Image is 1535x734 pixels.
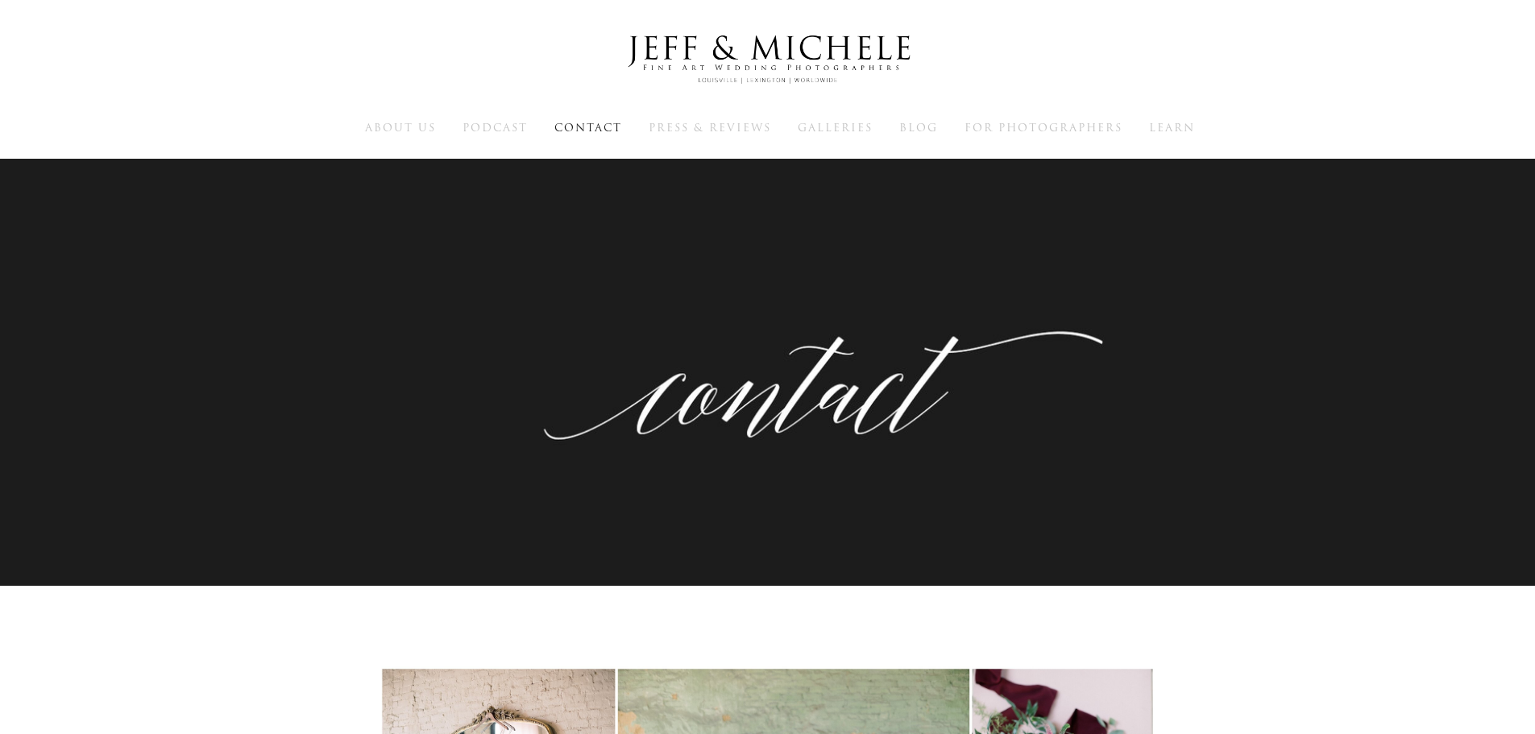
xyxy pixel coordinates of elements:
a: Learn [1149,120,1195,135]
a: Press & Reviews [649,120,771,135]
a: Blog [899,120,938,135]
a: Podcast [463,120,528,135]
a: About Us [365,120,436,135]
a: Contact [554,120,622,135]
p: Contact [721,312,814,349]
a: For Photographers [965,120,1122,135]
a: Galleries [798,120,873,135]
img: Louisville Wedding Photographers - Jeff & Michele Wedding Photographers [607,20,929,99]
